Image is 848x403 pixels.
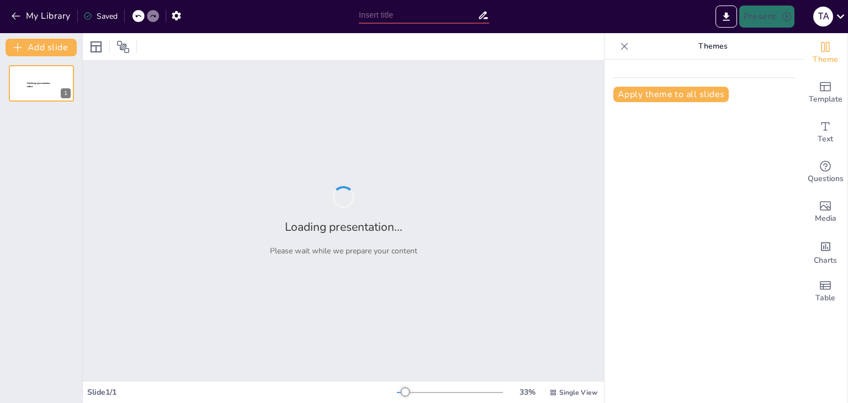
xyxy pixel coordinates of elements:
button: T A [813,6,833,28]
div: 1 [9,65,74,102]
span: Sendsteps presentation editor [27,82,50,88]
span: Theme [813,54,838,66]
div: Get real-time input from your audience [803,152,847,192]
div: 1 [61,88,71,98]
div: Layout [87,38,105,56]
p: Themes [633,33,792,60]
div: Add text boxes [803,113,847,152]
span: Charts [814,254,837,267]
div: Add a table [803,272,847,311]
span: Position [116,40,130,54]
div: 33 % [514,387,540,397]
input: Insert title [359,7,478,23]
div: Add ready made slides [803,73,847,113]
button: Add slide [6,39,77,56]
h2: Loading presentation... [285,219,402,235]
p: Please wait while we prepare your content [270,246,417,256]
button: Export to PowerPoint [715,6,737,28]
span: Table [815,292,835,304]
span: Text [818,133,833,145]
div: Saved [83,11,118,22]
div: Add charts and graphs [803,232,847,272]
span: Single View [559,388,597,397]
button: Present [739,6,794,28]
span: Template [809,93,842,105]
button: Apply theme to all slides [613,87,729,102]
div: T A [813,7,833,26]
span: Media [815,213,836,225]
div: Change the overall theme [803,33,847,73]
div: Add images, graphics, shapes or video [803,192,847,232]
span: Questions [808,173,844,185]
button: My Library [8,7,75,25]
div: Slide 1 / 1 [87,387,397,397]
